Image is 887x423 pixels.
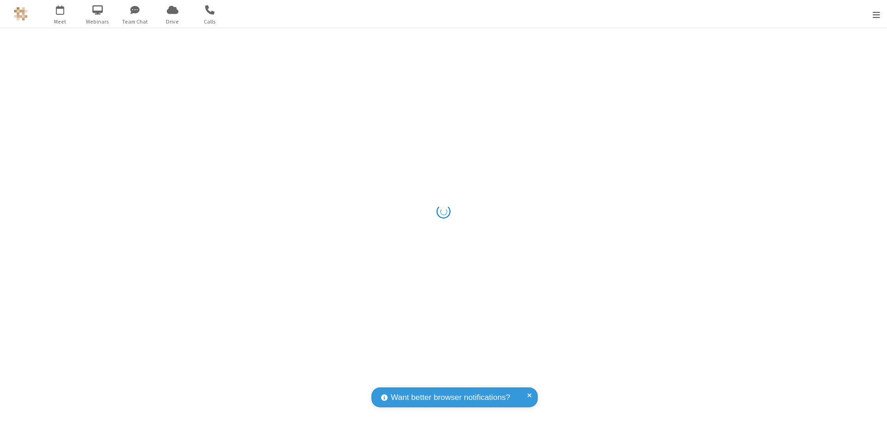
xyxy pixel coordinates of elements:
[118,18,152,26] span: Team Chat
[80,18,115,26] span: Webinars
[14,7,28,21] img: QA Selenium DO NOT DELETE OR CHANGE
[193,18,227,26] span: Calls
[155,18,190,26] span: Drive
[391,392,510,404] span: Want better browser notifications?
[43,18,78,26] span: Meet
